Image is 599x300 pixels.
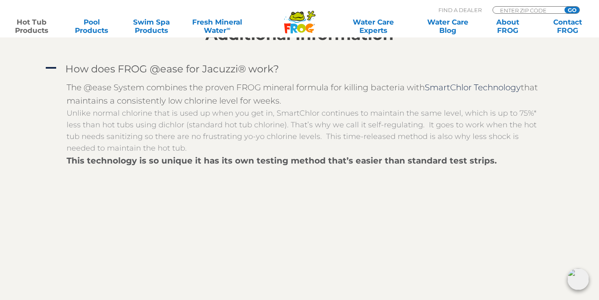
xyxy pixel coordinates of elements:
[226,25,230,32] sup: ∞
[425,82,521,92] a: SmartChlor Technology
[544,18,591,35] a: ContactFROG
[45,62,57,74] span: A
[424,18,471,35] a: Water CareBlog
[484,18,531,35] a: AboutFROG
[567,268,589,290] img: openIcon
[188,18,246,35] a: Fresh MineralWater∞
[67,81,545,107] div: The @ease System combines the proven FROG mineral formula for killing bacteria with that maintain...
[499,7,555,14] input: Zip Code Form
[44,25,555,44] h2: Additional Information
[438,6,482,14] p: Find A Dealer
[67,156,497,166] strong: This technology is so unique it has its own testing method that’s easier than standard test strips.
[67,107,545,154] p: Unlike normal chlorine that is used up when you get in, SmartChlor continues to maintain the same...
[564,7,579,13] input: GO
[67,167,299,298] iframe: FROG® @ease® Testing Strips
[128,18,175,35] a: Swim SpaProducts
[68,18,115,35] a: PoolProducts
[44,61,555,77] a: A How does FROG @ease for Jacuzzi® work?
[335,18,411,35] a: Water CareExperts
[8,18,55,35] a: Hot TubProducts
[65,63,279,74] h4: How does FROG @ease for Jacuzzi® work?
